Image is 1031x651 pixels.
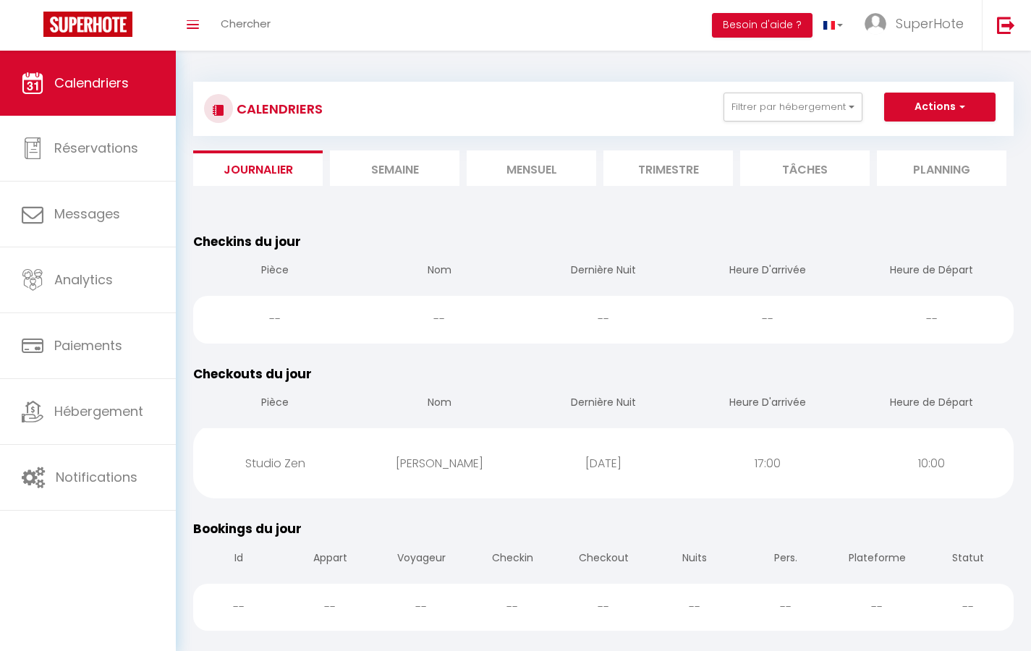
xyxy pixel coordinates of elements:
[54,74,129,92] span: Calendriers
[685,296,849,343] div: --
[685,251,849,292] th: Heure D'arrivée
[558,539,649,580] th: Checkout
[357,383,522,425] th: Nom
[896,14,964,33] span: SuperHote
[849,251,1014,292] th: Heure de Départ
[922,584,1014,631] div: --
[233,93,323,125] h3: CALENDRIERS
[558,584,649,631] div: --
[467,150,596,186] li: Mensuel
[193,233,301,250] span: Checkins du jour
[740,539,831,580] th: Pers.
[376,539,467,580] th: Voyageur
[724,93,862,122] button: Filtrer par hébergement
[522,383,686,425] th: Dernière Nuit
[193,440,357,487] div: Studio Zen
[649,584,740,631] div: --
[357,251,522,292] th: Nom
[284,584,376,631] div: --
[54,402,143,420] span: Hébergement
[376,584,467,631] div: --
[849,383,1014,425] th: Heure de Départ
[221,16,271,31] span: Chercher
[54,336,122,354] span: Paiements
[284,539,376,580] th: Appart
[467,584,558,631] div: --
[849,440,1014,487] div: 10:00
[865,13,886,35] img: ...
[193,251,357,292] th: Pièce
[54,139,138,157] span: Réservations
[193,150,323,186] li: Journalier
[12,6,55,49] button: Ouvrir le widget de chat LiveChat
[54,205,120,223] span: Messages
[740,150,870,186] li: Tâches
[685,440,849,487] div: 17:00
[357,440,522,487] div: [PERSON_NAME]
[193,584,284,631] div: --
[922,539,1014,580] th: Statut
[712,13,813,38] button: Besoin d'aide ?
[54,271,113,289] span: Analytics
[193,520,302,537] span: Bookings du jour
[193,365,312,383] span: Checkouts du jour
[193,383,357,425] th: Pièce
[740,584,831,631] div: --
[884,93,996,122] button: Actions
[522,296,686,343] div: --
[685,383,849,425] th: Heure D'arrivée
[997,16,1015,34] img: logout
[831,539,922,580] th: Plateforme
[522,440,686,487] div: [DATE]
[467,539,558,580] th: Checkin
[193,539,284,580] th: Id
[522,251,686,292] th: Dernière Nuit
[649,539,740,580] th: Nuits
[831,584,922,631] div: --
[330,150,459,186] li: Semaine
[43,12,132,37] img: Super Booking
[193,296,357,343] div: --
[56,468,137,486] span: Notifications
[877,150,1006,186] li: Planning
[849,296,1014,343] div: --
[603,150,733,186] li: Trimestre
[357,296,522,343] div: --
